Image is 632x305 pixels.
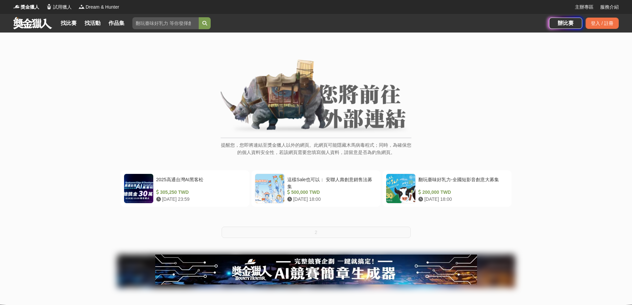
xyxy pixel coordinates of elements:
[155,255,477,284] img: e66c81bb-b616-479f-8cf1-2a61d99b1888.jpg
[251,170,381,207] a: 這樣Sale也可以： 安聯人壽創意銷售法募集 500,000 TWD [DATE] 18:00
[78,4,119,11] a: LogoDream & Hunter
[156,196,244,203] div: [DATE] 23:59
[287,189,375,196] div: 500,000 TWD
[58,19,79,28] a: 找比賽
[82,19,103,28] a: 找活動
[156,176,244,189] div: 2025高通台灣AI黑客松
[106,19,127,28] a: 作品集
[287,196,375,203] div: [DATE] 18:00
[418,189,506,196] div: 200,000 TWD
[46,4,72,11] a: Logo試用獵人
[86,4,119,11] span: Dream & Hunter
[287,176,375,189] div: 這樣Sale也可以： 安聯人壽創意銷售法募集
[418,196,506,203] div: [DATE] 18:00
[120,170,249,207] a: 2025高通台灣AI黑客松 305,250 TWD [DATE] 23:59
[575,4,594,11] a: 主辦專區
[221,141,411,163] p: 提醒您，您即將連結至獎金獵人以外的網頁。此網頁可能隱藏木馬病毒程式；同時，為確保您的個人資料安全性，若該網頁需要您填寫個人資料，請留意是否為釣魚網頁。
[46,3,52,10] img: Logo
[21,4,39,11] span: 獎金獵人
[13,4,39,11] a: Logo獎金獵人
[13,3,20,10] img: Logo
[53,4,72,11] span: 試用獵人
[586,18,619,29] div: 登入 / 註冊
[222,227,411,238] button: 2
[600,4,619,11] a: 服務介紹
[383,170,512,207] a: 翻玩臺味好乳力-全國短影音創意大募集 200,000 TWD [DATE] 18:00
[418,176,506,189] div: 翻玩臺味好乳力-全國短影音創意大募集
[221,59,411,134] img: External Link Banner
[78,3,85,10] img: Logo
[132,17,199,29] input: 翻玩臺味好乳力 等你發揮創意！
[549,18,582,29] a: 辦比賽
[156,189,244,196] div: 305,250 TWD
